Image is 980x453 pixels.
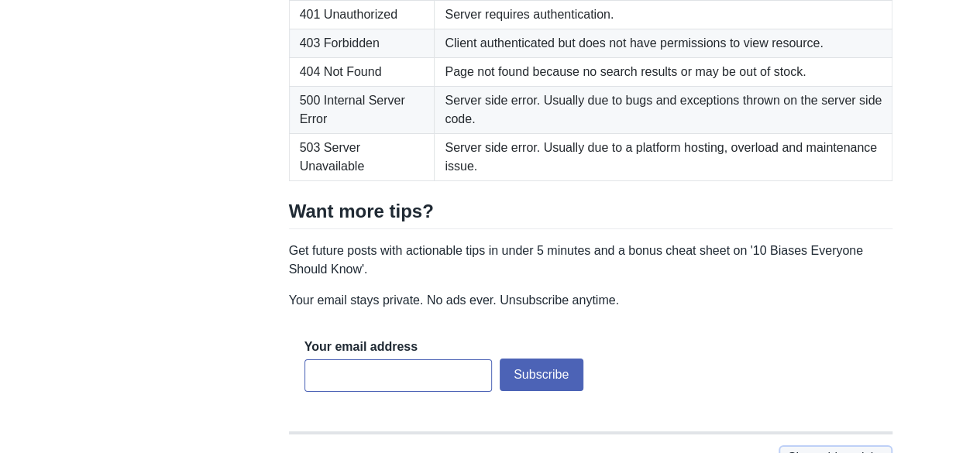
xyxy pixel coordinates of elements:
[289,58,435,87] td: 404 Not Found
[289,87,435,134] td: 500 Internal Server Error
[289,29,435,58] td: 403 Forbidden
[289,242,893,279] p: Get future posts with actionable tips in under 5 minutes and a bonus cheat sheet on '10 Biases Ev...
[435,1,892,29] td: Server requires authentication.
[435,29,892,58] td: Client authenticated but does not have permissions to view resource.
[289,200,893,229] h2: Want more tips?
[435,58,892,87] td: Page not found because no search results or may be out of stock.
[500,359,583,391] button: Subscribe
[304,338,418,355] label: Your email address
[289,291,893,310] p: Your email stays private. No ads ever. Unsubscribe anytime.
[289,134,435,181] td: 503 Server Unavailable
[435,87,892,134] td: Server side error. Usually due to bugs and exceptions thrown on the server side code.
[289,1,435,29] td: 401 Unauthorized
[435,134,892,181] td: Server side error. Usually due to a platform hosting, overload and maintenance issue.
